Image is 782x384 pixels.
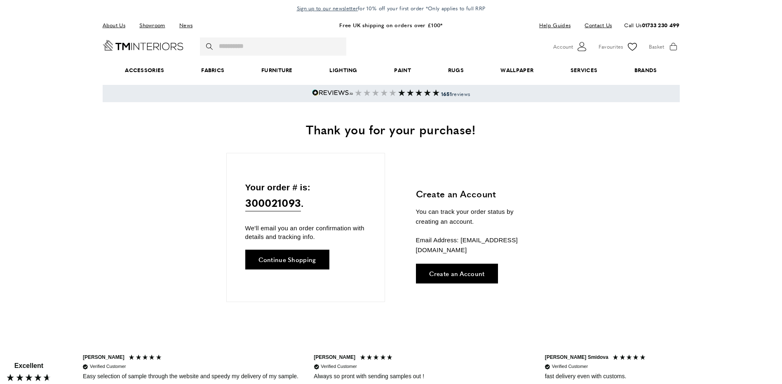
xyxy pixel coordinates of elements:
span: reviews [441,90,470,98]
button: Search [206,37,214,56]
a: Continue Shopping [245,250,329,269]
a: 01733 230 499 [642,21,680,29]
span: Create an Account [429,270,485,276]
p: Call Us [624,21,679,30]
p: Email Address: [EMAIL_ADDRESS][DOMAIN_NAME] [416,235,538,255]
div: Verified Customer [552,363,588,370]
a: Rugs [430,58,482,83]
strong: 1651 [441,90,452,98]
a: Free UK shipping on orders over £100* [339,21,442,29]
a: Paint [376,58,430,83]
p: You can track your order status by creating an account. [416,207,538,227]
a: Showroom [133,20,171,31]
div: 5 Stars [359,354,395,363]
div: Easy selection of sample through the website and speedy my delivery of my sample. [83,372,299,381]
div: 4.80 Stars [6,373,52,382]
a: Fabrics [183,58,243,83]
div: 5 Stars [612,354,648,363]
span: 300021093 [245,194,301,211]
a: Favourites [599,40,639,53]
div: [PERSON_NAME] Smidova [545,354,608,361]
a: Help Guides [533,20,577,31]
span: Accessories [106,58,183,83]
a: Sign up to our newsletter [297,4,358,12]
p: Your order # is: . [245,180,366,211]
span: Thank you for your purchase! [306,120,476,138]
a: Wallpaper [482,58,552,83]
img: 5 start Reviews [355,89,396,96]
span: Continue Shopping [258,256,316,262]
div: [PERSON_NAME] [83,354,124,361]
a: Go to Home page [103,40,183,51]
div: Verified Customer [321,363,357,370]
a: About Us [103,20,132,31]
a: Services [552,58,616,83]
img: Reviews.io 5 stars [312,89,353,96]
div: Always so pront with sending samples out ! [314,372,530,381]
span: Account [553,42,573,51]
p: We'll email you an order confirmation with details and tracking info. [245,224,366,241]
div: Verified Customer [90,363,126,370]
a: Lighting [311,58,376,83]
div: Excellent [14,361,43,370]
div: 5 Stars [128,354,164,363]
a: Furniture [243,58,311,83]
a: Contact Us [578,20,612,31]
a: Create an Account [416,264,498,283]
span: Favourites [599,42,623,51]
a: News [173,20,199,31]
a: Brands [616,58,675,83]
button: Customer Account [553,40,588,53]
div: [PERSON_NAME] [314,354,355,361]
span: for 10% off your first order *Only applies to full RRP [297,5,486,12]
h3: Create an Account [416,187,538,200]
div: fast delivery even with customs. [545,372,761,381]
span: Sign up to our newsletter [297,5,358,12]
img: Reviews section [398,89,439,96]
